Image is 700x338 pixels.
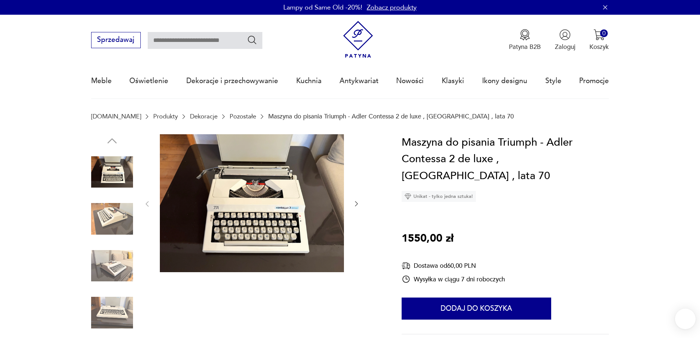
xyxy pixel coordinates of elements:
button: 0Koszyk [589,29,609,51]
img: Ikona medalu [519,29,531,40]
button: Patyna B2B [509,29,541,51]
a: Zobacz produkty [367,3,417,12]
a: Style [545,64,561,98]
img: Ikona koszyka [593,29,605,40]
div: Wysyłka w ciągu 7 dni roboczych [402,275,505,284]
p: Koszyk [589,43,609,51]
img: Zdjęcie produktu Maszyna do pisania Triumph - Adler Contessa 2 de luxe , Niemcy , lata 70 [91,151,133,193]
p: Maszyna do pisania Triumph - Adler Contessa 2 de luxe , [GEOGRAPHIC_DATA] , lata 70 [268,113,514,120]
p: 1550,00 zł [402,230,453,247]
a: Ikona medaluPatyna B2B [509,29,541,51]
a: Kuchnia [296,64,322,98]
a: Antykwariat [340,64,378,98]
div: Dostawa od 60,00 PLN [402,261,505,270]
div: Unikat - tylko jedna sztuka! [402,191,476,202]
a: Sprzedawaj [91,38,141,43]
a: [DOMAIN_NAME] [91,113,141,120]
a: Promocje [579,64,609,98]
a: Nowości [396,64,424,98]
button: Szukaj [247,35,258,45]
div: 0 [600,29,608,37]
button: Zaloguj [555,29,575,51]
h1: Maszyna do pisania Triumph - Adler Contessa 2 de luxe , [GEOGRAPHIC_DATA] , lata 70 [402,134,609,185]
a: Ikony designu [482,64,527,98]
a: Klasyki [442,64,464,98]
p: Lampy od Same Old -20%! [283,3,362,12]
button: Sprzedawaj [91,32,141,48]
a: Oświetlenie [129,64,168,98]
img: Zdjęcie produktu Maszyna do pisania Triumph - Adler Contessa 2 de luxe , Niemcy , lata 70 [91,292,133,334]
a: Produkty [153,113,178,120]
a: Pozostałe [230,113,256,120]
img: Patyna - sklep z meblami i dekoracjami vintage [340,21,377,58]
p: Zaloguj [555,43,575,51]
img: Ikonka użytkownika [559,29,571,40]
button: Dodaj do koszyka [402,298,551,320]
p: Patyna B2B [509,43,541,51]
a: Meble [91,64,112,98]
iframe: Smartsupp widget button [675,309,696,329]
img: Ikona dostawy [402,261,410,270]
img: Zdjęcie produktu Maszyna do pisania Triumph - Adler Contessa 2 de luxe , Niemcy , lata 70 [160,134,344,273]
img: Zdjęcie produktu Maszyna do pisania Triumph - Adler Contessa 2 de luxe , Niemcy , lata 70 [91,198,133,240]
img: Ikona diamentu [405,193,411,200]
a: Dekoracje i przechowywanie [186,64,278,98]
img: Zdjęcie produktu Maszyna do pisania Triumph - Adler Contessa 2 de luxe , Niemcy , lata 70 [91,245,133,287]
a: Dekoracje [190,113,218,120]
